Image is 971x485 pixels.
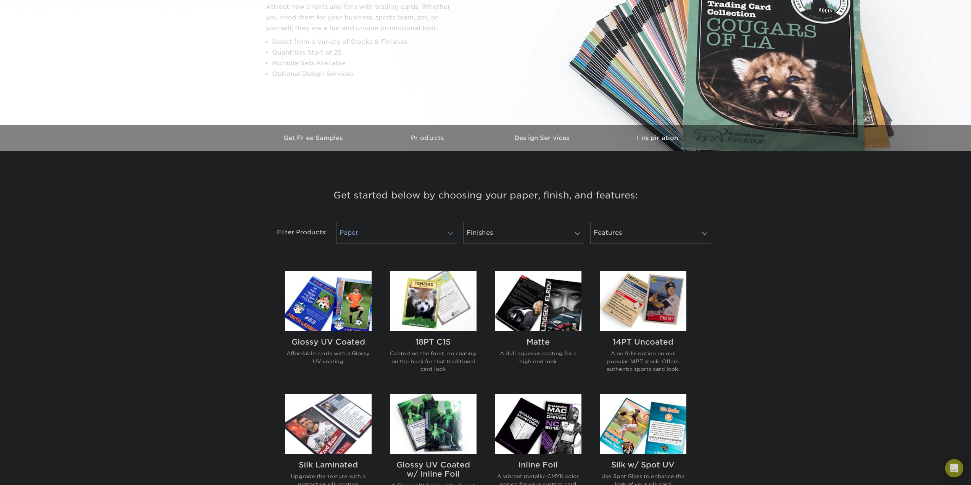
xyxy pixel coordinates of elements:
[390,394,477,454] img: Glossy UV Coated w/ Inline Foil Trading Cards
[257,125,371,151] a: Get Free Samples
[600,460,686,469] h2: Silk w/ Spot UV
[390,337,477,346] h2: 18PT C1S
[336,222,457,244] a: Paper
[266,2,457,34] p: Attract new clients and fans with trading cards. Whether you need them for your business, sports ...
[390,350,477,373] p: Coated on the front, no coating on the back for that traditional card look
[390,271,477,385] a: 18PT C1S Trading Cards 18PT C1S Coated on the front, no coating on the back for that traditional ...
[945,459,963,477] div: Open Intercom Messenger
[495,350,581,365] p: A dull aqueous coating for a high end look
[272,69,457,79] li: Optional Design Services
[600,350,686,373] p: A no frills option on our popular 14PT stock. Offers authentic sports card look.
[390,271,477,331] img: 18PT C1S Trading Cards
[600,134,715,142] h3: Inspiration
[600,394,686,454] img: Silk w/ Spot UV Trading Cards
[600,271,686,385] a: 14PT Uncoated Trading Cards 14PT Uncoated A no frills option on our popular 14PT stock. Offers au...
[463,222,584,244] a: Finishes
[272,58,457,69] li: Multiple Sets Available
[285,394,372,454] img: Silk Laminated Trading Cards
[486,134,600,142] h3: Design Services
[495,337,581,346] h2: Matte
[285,460,372,469] h2: Silk Laminated
[495,271,581,385] a: Matte Trading Cards Matte A dull aqueous coating for a high end look
[600,337,686,346] h2: 14PT Uncoated
[600,271,686,331] img: 14PT Uncoated Trading Cards
[486,125,600,151] a: Design Services
[495,271,581,331] img: Matte Trading Cards
[590,222,711,244] a: Features
[495,394,581,454] img: Inline Foil Trading Cards
[257,134,371,142] h3: Get Free Samples
[272,37,457,47] li: Select from a Variety of Stocks & Finishes
[495,460,581,469] h2: Inline Foil
[285,271,372,331] img: Glossy UV Coated Trading Cards
[272,47,457,58] li: Quantities Start at 25
[285,271,372,385] a: Glossy UV Coated Trading Cards Glossy UV Coated Affordable cards with a Glossy UV coating
[285,350,372,365] p: Affordable cards with a Glossy UV coating
[600,125,715,151] a: Inspiration
[262,178,709,213] h3: Get started below by choosing your paper, finish, and features:
[390,460,477,479] h2: Glossy UV Coated w/ Inline Foil
[285,337,372,346] h2: Glossy UV Coated
[371,125,486,151] a: Products
[257,222,333,244] div: Filter Products:
[371,134,486,142] h3: Products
